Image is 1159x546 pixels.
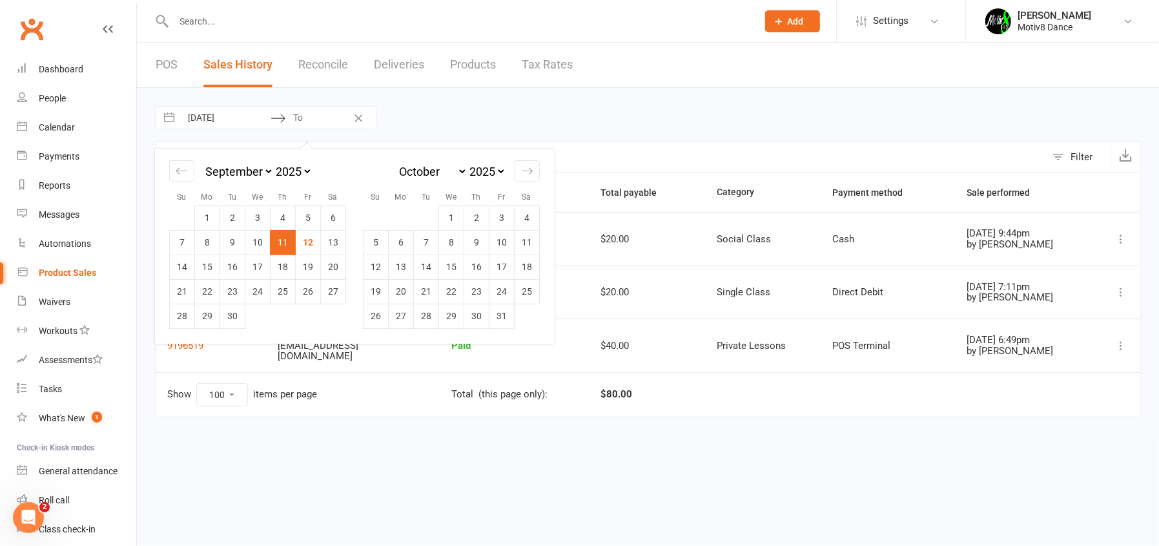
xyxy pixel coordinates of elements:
td: Choose Monday, September 1, 2025 as your check-out date. It’s available. [195,205,220,230]
a: Payments [17,142,136,171]
div: Paid [451,341,577,352]
td: Choose Thursday, October 9, 2025 as your check-out date. It’s available. [464,230,489,255]
div: Tasks [39,384,62,394]
span: 1 [92,412,102,423]
input: Search by customer name, email or receipt number [156,142,1046,173]
a: Product Sales [17,258,136,288]
td: Choose Thursday, September 25, 2025 as your check-out date. It’s available. [271,279,296,304]
div: Calendar [155,149,554,344]
td: Choose Wednesday, September 24, 2025 as your check-out date. It’s available. [245,279,271,304]
td: Choose Monday, September 8, 2025 as your check-out date. It’s available. [195,230,220,255]
td: Choose Wednesday, September 17, 2025 as your check-out date. It’s available. [245,255,271,279]
td: Choose Saturday, September 13, 2025 as your check-out date. It’s available. [321,230,346,255]
a: What's New1 [17,404,136,433]
div: Move backward to switch to the previous month. [169,160,194,182]
button: Total payable [600,185,671,200]
small: Sa [329,193,338,202]
td: Choose Wednesday, October 1, 2025 as your check-out date. It’s available. [439,205,464,230]
div: Dashboard [39,64,83,74]
div: Payments [39,151,79,162]
td: Choose Thursday, October 30, 2025 as your check-out date. It’s available. [464,304,489,328]
div: Single Class [717,287,809,298]
td: Choose Tuesday, October 28, 2025 as your check-out date. It’s available. [414,304,439,328]
td: Choose Wednesday, October 29, 2025 as your check-out date. It’s available. [439,304,464,328]
div: Move forward to switch to the next month. [515,160,540,182]
span: Settings [873,6,908,36]
td: Choose Tuesday, September 23, 2025 as your check-out date. It’s available. [220,279,245,304]
small: Su [178,193,187,202]
a: Calendar [17,113,136,142]
small: Mo [201,193,213,202]
a: Assessments [17,346,136,375]
td: Choose Tuesday, October 14, 2025 as your check-out date. It’s available. [414,255,439,279]
td: Choose Monday, September 15, 2025 as your check-out date. It’s available. [195,255,220,279]
div: Product Sales [39,268,96,278]
td: Choose Monday, October 13, 2025 as your check-out date. It’s available. [389,255,414,279]
td: Choose Sunday, October 12, 2025 as your check-out date. It’s available. [364,255,389,279]
div: Private Lessons [717,341,809,352]
button: Sale performed [967,185,1044,200]
div: $40.00 [600,341,694,352]
td: Choose Saturday, September 6, 2025 as your check-out date. It’s available. [321,205,346,230]
div: [EMAIL_ADDRESS][DOMAIN_NAME] [278,341,394,362]
th: Category [706,173,821,212]
a: General attendance kiosk mode [17,457,136,486]
td: Choose Sunday, October 26, 2025 as your check-out date. It’s available. [364,304,389,328]
td: Choose Tuesday, September 2, 2025 as your check-out date. It’s available. [220,205,245,230]
div: Calendar [39,122,75,132]
div: (this page only): [478,389,548,400]
a: Workouts [17,317,136,346]
small: Fr [498,193,505,202]
iframe: Intercom live chat [13,502,44,533]
td: Choose Saturday, October 4, 2025 as your check-out date. It’s available. [515,205,540,230]
div: Messages [39,209,79,220]
div: Reports [39,180,70,191]
div: Cash [832,234,943,245]
td: Choose Saturday, September 27, 2025 as your check-out date. It’s available. [321,279,346,304]
td: Choose Saturday, September 20, 2025 as your check-out date. It’s available. [321,255,346,279]
div: Social Class [717,234,809,245]
td: Choose Tuesday, October 21, 2025 as your check-out date. It’s available. [414,279,439,304]
td: Choose Friday, September 5, 2025 as your check-out date. It’s available. [296,205,321,230]
td: Choose Monday, October 20, 2025 as your check-out date. It’s available. [389,279,414,304]
td: Choose Saturday, October 18, 2025 as your check-out date. It’s available. [515,255,540,279]
td: Choose Thursday, October 16, 2025 as your check-out date. It’s available. [464,255,489,279]
td: Choose Sunday, September 14, 2025 as your check-out date. It’s available. [170,255,195,279]
div: by [PERSON_NAME] [967,346,1080,357]
td: Choose Friday, September 12, 2025 as your check-out date. It’s available. [296,230,321,255]
span: Sale performed [967,187,1044,198]
td: Choose Sunday, October 19, 2025 as your check-out date. It’s available. [364,279,389,304]
td: Choose Monday, October 27, 2025 as your check-out date. It’s available. [389,304,414,328]
button: Payment method [832,185,917,200]
td: Choose Thursday, September 4, 2025 as your check-out date. It’s available. [271,205,296,230]
button: Filter [1046,142,1110,173]
button: Clear Dates [347,105,370,130]
td: Choose Sunday, September 21, 2025 as your check-out date. It’s available. [170,279,195,304]
div: General attendance [39,466,118,476]
a: Tasks [17,375,136,404]
small: Sa [522,193,531,202]
td: Choose Saturday, October 25, 2025 as your check-out date. It’s available. [515,279,540,304]
td: Choose Friday, October 24, 2025 as your check-out date. It’s available. [489,279,515,304]
small: Tu [422,193,430,202]
td: Choose Monday, September 29, 2025 as your check-out date. It’s available. [195,304,220,328]
td: Choose Thursday, October 23, 2025 as your check-out date. It’s available. [464,279,489,304]
button: 9196519 [167,338,203,353]
a: POS [156,43,178,87]
td: Choose Friday, October 17, 2025 as your check-out date. It’s available. [489,255,515,279]
div: Assessments [39,355,103,365]
small: Tu [228,193,236,202]
input: Search... [170,12,748,30]
a: Tax Rates [522,43,573,87]
small: Mo [395,193,407,202]
a: Dashboard [17,55,136,84]
td: Choose Sunday, September 7, 2025 as your check-out date. It’s available. [170,230,195,255]
div: People [39,93,66,103]
div: [DATE] 6:49pm [967,335,1080,346]
a: Class kiosk mode [17,515,136,544]
td: Choose Friday, October 31, 2025 as your check-out date. It’s available. [489,304,515,328]
div: Direct Debit [832,287,943,298]
td: Choose Sunday, October 5, 2025 as your check-out date. It’s available. [364,230,389,255]
a: Products [450,43,496,87]
div: Roll call [39,495,69,505]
